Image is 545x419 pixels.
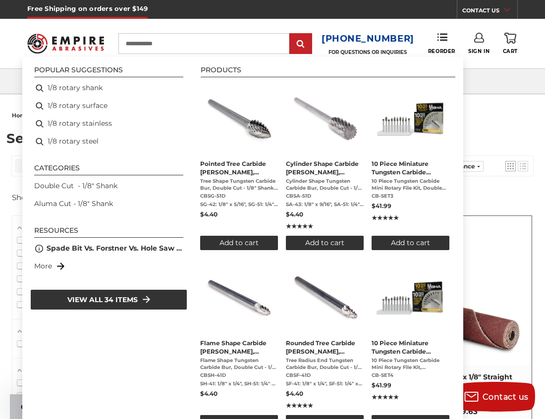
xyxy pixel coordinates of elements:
span: 1/2" x 1-1/2" x 1/8" Straight Cartridge Roll Aluminum Oxide - 10 Pack [410,372,527,402]
span: 10 Piece Miniature Tungsten Carbide [PERSON_NAME] Set, Aluma Cut – 1/8” Shank [372,339,449,356]
a: Spade Bit Vs. Forstner Vs. Hole Saw Vs. Carbide Burrs [47,243,183,254]
img: CBSF-51D rounded tree shape carbide burr 1/8" shank [289,262,361,334]
span: $41.99 [372,381,391,389]
span: 60 (Medium) [17,250,81,258]
li: Resources [34,227,183,238]
span: SG-42: 1/8" x 5/16", SG-51: 1/4" x 1/2" [200,201,278,208]
a: Pointed Tree Carbide Burr, Double Cut - 1/8" Shank [200,83,278,250]
span: Flame Shape Carbide [PERSON_NAME], Double Cut - 1/8" Shank [200,339,278,356]
li: Products [201,66,455,77]
li: 1/8 rotary surface [30,97,187,115]
span: CBSH-41D [200,372,278,379]
span: Tree Radius End Tungsten Carbide Bur, Double Cut - 1/8" Shank Black Hawk Abrasives Tree with Roun... [286,357,364,371]
button: Add to cart [286,236,364,250]
span: Get Free Shipping [21,402,91,412]
span: $4.40 [286,390,303,397]
span: 240 (Very Fine) [17,301,90,309]
div: Get Free ShippingClose teaser [10,394,101,419]
span: ★★★★★ [372,213,399,222]
span: 120 (Fine) [17,275,69,283]
span: SH-41: 1/8" x 1/4", SH-51: 1/4" x 1/2" [200,380,278,387]
li: Categories [34,164,183,175]
span: SF-41: 1/8" x 1/4", SF-51: 1/4" x 1/2" [286,380,364,387]
span: 180 (Very Fine) [17,288,90,296]
span: Rounded Tree Carbide [PERSON_NAME], Double Cut - 1/8" Shank [286,339,364,356]
a: Double Cut - 1/8" Shank [34,181,117,191]
a: Cart [503,33,518,54]
img: Empire Abrasives [27,29,104,59]
button: Add to cart [372,236,449,250]
a: Reorder [428,33,455,54]
li: Popular suggestions [34,66,183,77]
span: Reorder [428,48,455,54]
li: Aluma Cut - 1/8" Shank [30,195,187,213]
li: More [30,258,187,275]
div: Showing results for " " [12,193,159,202]
span: Contact us [483,392,529,402]
span: $41.99 [372,202,391,209]
span: ★★★★★ [372,393,399,402]
span: $4.40 [200,390,218,397]
li: 1/8 rotary shank [30,79,187,97]
span: 10 Piece Miniature Tungsten Carbide [PERSON_NAME] Set, Double Cut – 1/8” Shank [372,159,449,176]
a: 10 Piece Miniature Tungsten Carbide Burr Set, Double Cut – 1/8” Shank [372,83,449,250]
button: Contact us [456,382,535,412]
span: 80 (Medium) [17,262,84,270]
span: $4.40 [200,210,218,218]
li: 1/8 rotary stainless [30,115,187,133]
span: ★★★★★ [286,222,313,231]
img: Cartridge Roll 1/2" x 1-1/2" x 1/8" Straight [406,228,531,353]
span: $4.40 [286,210,303,218]
a: View list mode [518,161,528,171]
span: Cart [503,48,518,54]
span: CB-SET3 [372,193,449,200]
li: Double Cut - 1/8" Shank [30,177,187,195]
a: Aluma Cut - 1/8" Shank [34,199,113,209]
a: CONTACT US [462,5,517,19]
li: Spade Bit Vs. Forstner Vs. Hole Saw Vs. Carbide Burrs [30,240,187,258]
span: Sign In [468,48,490,54]
span: Pointed Tree Carbide [PERSON_NAME], Double Cut - 1/8" Shank [200,159,278,176]
span: CBSA-51D [286,193,364,200]
span: CBSG-51D [200,193,278,200]
a: View Products Tab [15,159,76,173]
span: CB-SET4 [372,372,449,379]
li: View all 34 items [30,289,187,310]
img: CBSA-51D cylinder shape carbide burr 1/8" shank [289,83,361,155]
li: 10 Piece Miniature Tungsten Carbide Burr Set, Double Cut – 1/8” Shank [368,79,453,254]
span: 40 (Coarse) [17,237,77,245]
span: CBSF-41D [286,372,364,379]
span: View all 34 items [67,294,138,305]
a: View grid mode [505,161,516,171]
span: ★★★★★ [286,401,313,410]
p: FOR QUESTIONS OR INQUIRIES [322,49,414,55]
span: home [12,112,29,119]
span: SA-43: 1/8" x 9/16", SA-51: 1/4" x 1/2" [286,201,364,208]
li: 1/8 rotary steel [30,133,187,151]
img: BHA Aluma Cut Mini Carbide Burr Set, 1/8" Shank [375,262,446,334]
img: BHA Double Cut Mini Carbide Burr Set, 1/8" Shank [375,83,446,155]
span: Flame Shape Tungsten Carbide Bur, Double Cut - 1/8" Shank Black Hawk Abrasives Flame Shape Miniat... [200,357,278,371]
span: Cylinder Shape Tungsten Carbide Bur, Double Cut - 1/8" Diameter Shank Black Hawk Abrasives Cylind... [286,178,364,192]
span: Cylinder Shape Carbide [PERSON_NAME], Double Cut - 1/8" Shank [286,159,364,176]
img: CBSH-51D flame shape carbide burr 1/8" shank [203,262,275,334]
a: Cylinder Shape Carbide Burr, Double Cut - 1/8" Shank [286,83,364,250]
span: Aluminum Oxide [17,340,96,348]
img: CBSG-51D pointed tree shape carbide burr 1/8" shank [203,83,275,155]
li: Cylinder Shape Carbide Burr, Double Cut - 1/8" Shank [282,79,368,254]
li: Pointed Tree Carbide Burr, Double Cut - 1/8" Shank [196,79,282,254]
span: Tree Shape Tungsten Carbide Bur, Double Cut - 1/8" Shank Black Hawk Abrasives Tree with Pointed E... [200,178,278,192]
span: 10 Piece Tungsten Carbide Mini Rotary File Kit, Double Cut - 1/8" Shank Black Hawk Abrasives 10-p... [372,178,449,192]
button: Add to cart [200,236,278,250]
span: 10 Piece Tungsten Carbide Mini Rotary File Kit, Aluminum Cut - 1/8" Shank Black Hawk Abrasives 10... [372,357,449,371]
span: Other Coated Abrasives [17,392,118,408]
span: Cartridge Rolls [17,379,89,387]
h1: Search results [6,132,539,145]
a: [PHONE_NUMBER] [322,32,414,46]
